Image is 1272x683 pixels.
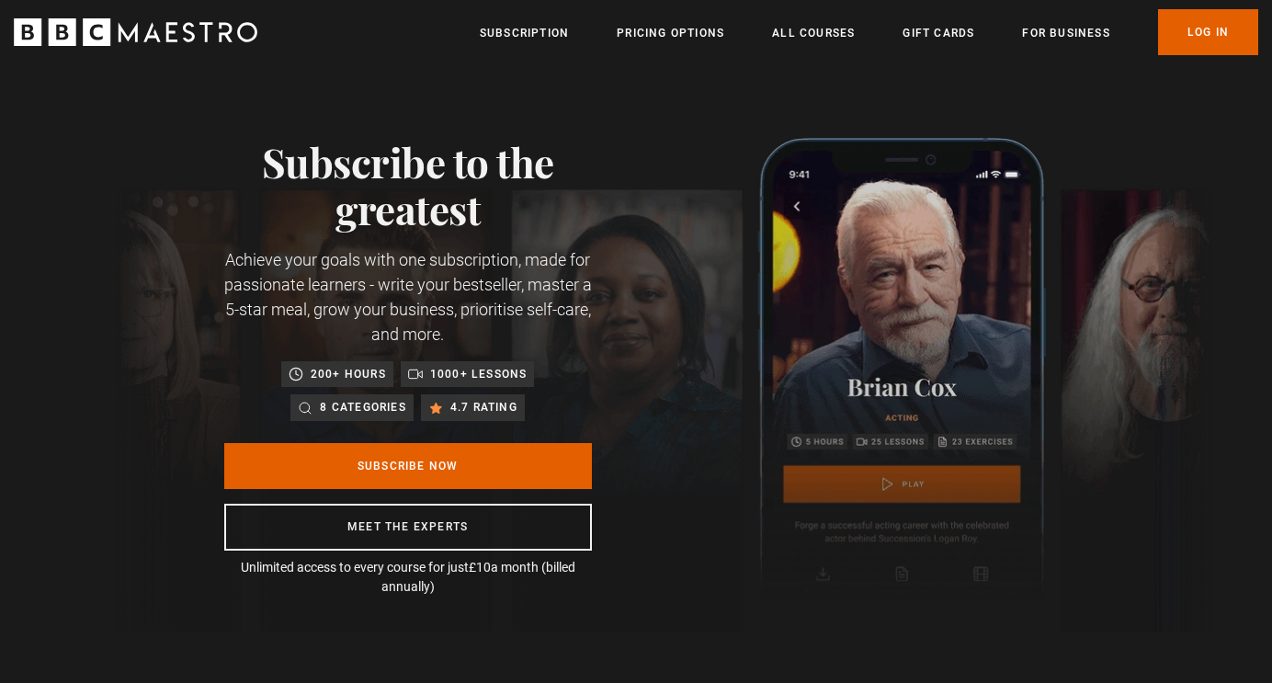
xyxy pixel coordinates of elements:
a: Subscription [480,24,569,42]
a: For business [1022,24,1109,42]
a: Subscribe Now [224,443,592,489]
p: 200+ hours [311,365,386,383]
svg: BBC Maestro [14,18,257,46]
h1: Subscribe to the greatest [224,138,592,233]
p: Unlimited access to every course for just a month (billed annually) [224,558,592,597]
a: Pricing Options [617,24,724,42]
a: Log In [1158,9,1258,55]
a: All Courses [772,24,855,42]
p: 8 categories [320,398,405,416]
p: 1000+ lessons [430,365,528,383]
span: £10 [469,560,491,575]
p: Achieve your goals with one subscription, made for passionate learners - write your bestseller, m... [224,247,592,347]
a: Meet the experts [224,504,592,551]
a: Gift Cards [903,24,974,42]
p: 4.7 rating [450,398,517,416]
nav: Primary [480,9,1258,55]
